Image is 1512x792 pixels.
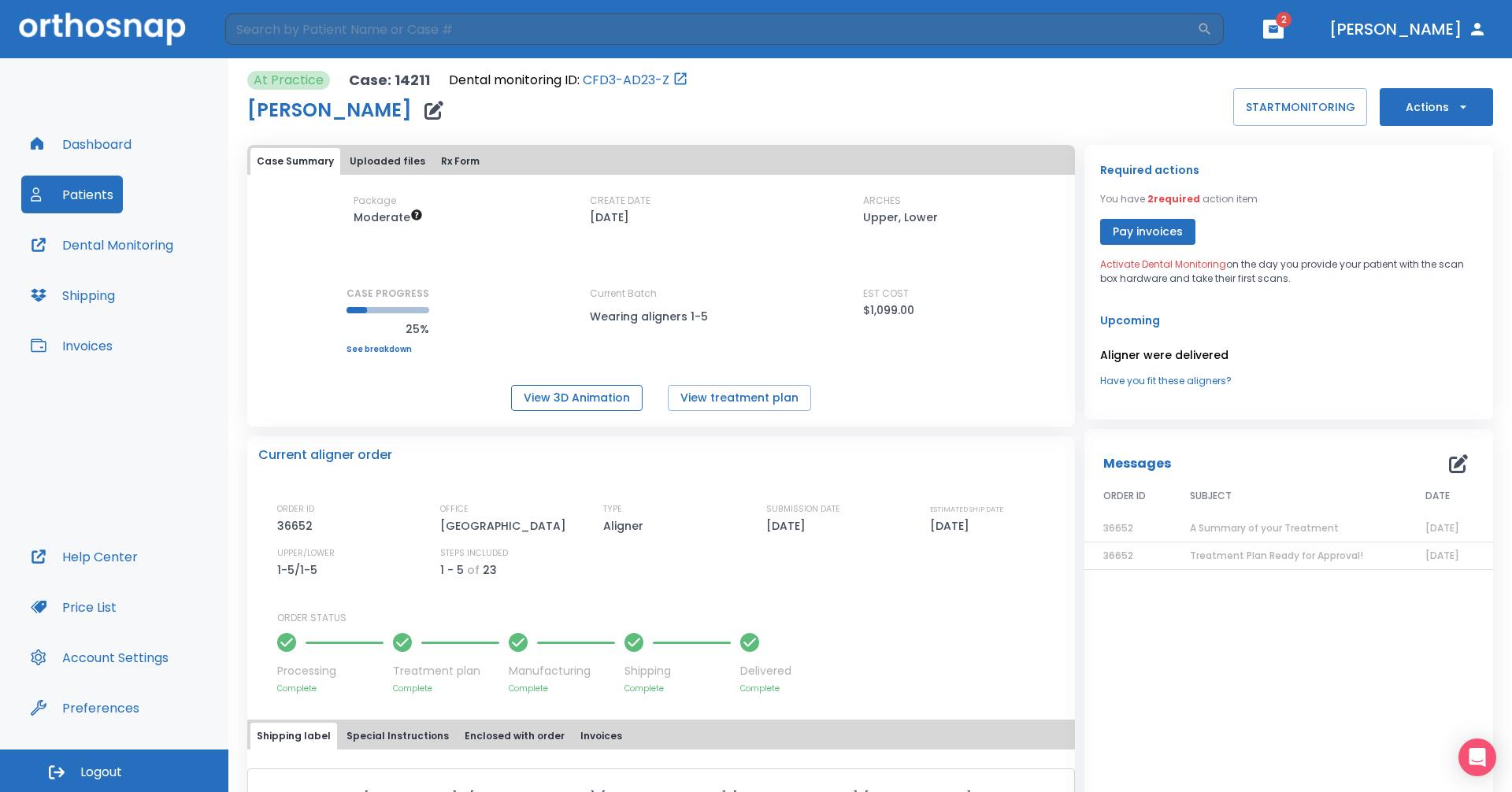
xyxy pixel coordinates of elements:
span: 2 required [1147,192,1200,205]
p: Current aligner order [258,446,392,464]
div: tabs [250,148,1072,175]
button: Account Settings [21,638,178,676]
a: CFD3-AD23-Z [583,71,669,90]
span: 2 [1276,12,1291,28]
p: 25% [346,320,429,339]
p: STEPS INCLUDED [440,546,508,561]
span: Logout [80,764,122,781]
button: STARTMONITORING [1233,88,1367,126]
span: 36652 [1103,549,1133,562]
p: EST COST [863,287,909,301]
p: 36652 [277,516,318,535]
p: Aligner [603,516,649,535]
a: Have you fit these aligners? [1100,374,1477,388]
p: Upcoming [1100,311,1477,330]
p: of [467,561,480,579]
button: Dashboard [21,125,141,163]
div: tabs [250,723,1072,749]
button: View 3D Animation [511,385,643,411]
button: Invoices [574,723,628,749]
p: You have action item [1100,192,1258,206]
p: Package [354,194,396,208]
img: Orthosnap [19,13,186,45]
p: Case: 14211 [349,71,430,90]
p: Manufacturing [509,663,615,679]
button: Pay invoices [1100,219,1195,245]
p: [GEOGRAPHIC_DATA] [440,516,572,535]
p: 1 - 5 [440,561,464,579]
div: Open Intercom Messenger [1458,738,1496,776]
button: Dental Monitoring [21,226,183,264]
h1: [PERSON_NAME] [247,101,412,120]
p: Processing [277,663,384,679]
p: [DATE] [590,208,629,227]
button: Shipping [21,276,124,314]
span: 36652 [1103,521,1133,535]
p: Complete [624,683,731,694]
p: Treatment plan [393,663,499,679]
span: Up to 20 Steps (40 aligners) [354,209,423,225]
p: UPPER/LOWER [277,546,335,561]
button: Case Summary [250,148,340,175]
p: ORDER ID [277,502,314,516]
p: Required actions [1100,161,1199,179]
span: [DATE] [1425,549,1459,562]
p: $1,099.00 [863,301,914,320]
p: 1-5/1-5 [277,561,323,579]
button: Patients [21,176,123,213]
p: [DATE] [930,516,975,535]
p: SUBMISSION DATE [766,502,840,516]
p: Aligner were delivered [1100,346,1477,365]
p: Complete [509,683,615,694]
p: Wearing aligners 1-5 [590,307,732,326]
p: Messages [1103,454,1171,473]
p: Complete [277,683,384,694]
span: ORDER ID [1103,489,1146,503]
p: on the day you provide your patient with the scan box hardware and take their first scans. [1100,257,1477,286]
button: View treatment plan [668,385,811,411]
div: Tooltip anchor [136,701,150,715]
div: Open patient in dental monitoring portal [449,71,688,90]
button: Price List [21,588,126,626]
button: Shipping label [250,723,337,749]
button: Enclosed with order [458,723,571,749]
p: ORDER STATUS [277,611,1064,625]
span: DATE [1425,489,1450,503]
button: Preferences [21,689,149,727]
button: Special Instructions [340,723,455,749]
p: ARCHES [863,194,901,208]
span: A Summary of your Treatment [1190,521,1339,535]
p: At Practice [254,71,324,90]
p: Dental monitoring ID: [449,71,580,90]
p: ESTIMATED SHIP DATE [930,502,1003,516]
span: SUBJECT [1190,489,1232,503]
p: Shipping [624,663,731,679]
button: Invoices [21,327,122,365]
span: Treatment Plan Ready for Approval! [1190,549,1363,562]
button: Rx Form [435,148,486,175]
button: Help Center [21,538,147,575]
p: 23 [483,561,497,579]
p: [DATE] [766,516,811,535]
button: [PERSON_NAME] [1323,15,1493,43]
input: Search by Patient Name or Case # [225,13,1197,45]
p: CASE PROGRESS [346,287,429,301]
span: Activate Dental Monitoring [1100,257,1226,271]
span: [DATE] [1425,521,1459,535]
p: TYPE [603,502,622,516]
p: OFFICE [440,502,469,516]
p: Upper, Lower [863,208,938,227]
p: Complete [740,683,791,694]
button: Actions [1380,88,1493,126]
a: See breakdown [346,345,429,354]
p: CREATE DATE [590,194,650,208]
